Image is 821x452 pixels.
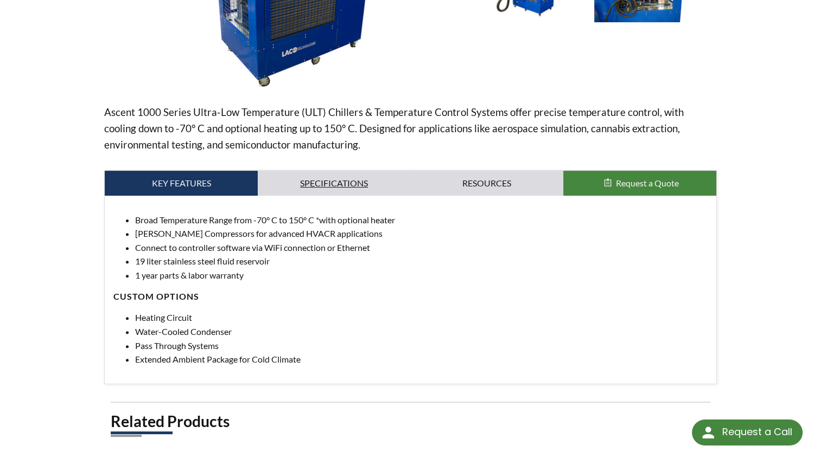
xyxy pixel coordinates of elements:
li: 1 year parts & labor warranty [135,268,708,282]
div: Request a Call [722,419,792,444]
li: Connect to controller software via WiFi connection or Ethernet [135,241,708,255]
p: Ascent 1000 Series Ultra-Low Temperature (ULT) Chillers & Temperature Control Systems offer preci... [104,104,717,153]
li: Water-Cooled Condenser [135,325,708,339]
a: Resources [411,171,564,196]
h2: Related Products [111,411,710,431]
span: Request a Quote [616,178,679,188]
li: [PERSON_NAME] Compressors for advanced HVACR applications [135,227,708,241]
li: Extended Ambient Package for Cold Climate [135,352,708,366]
li: Pass Through Systems [135,339,708,353]
button: Request a Quote [563,171,716,196]
li: Broad Temperature Range from -70° C to 150° C *with optional heater [135,213,708,227]
a: Specifications [258,171,411,196]
h4: Custom Options [113,291,708,302]
li: Heating Circuit [135,311,708,325]
li: 19 liter stainless steel fluid reservoir [135,254,708,268]
div: Request a Call [692,419,803,445]
a: Key Features [105,171,258,196]
img: round button [699,424,717,441]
